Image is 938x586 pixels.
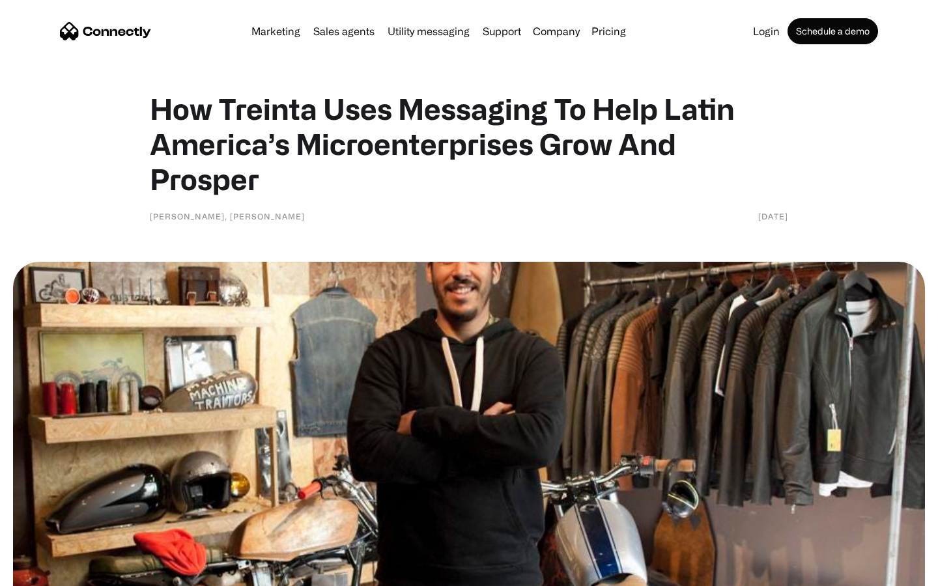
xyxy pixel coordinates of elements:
div: [DATE] [758,210,788,223]
div: [PERSON_NAME], [PERSON_NAME] [150,210,305,223]
a: Login [748,26,785,36]
h1: How Treinta Uses Messaging To Help Latin America’s Microenterprises Grow And Prosper [150,91,788,197]
a: Pricing [586,26,631,36]
a: Utility messaging [382,26,475,36]
a: Sales agents [308,26,380,36]
aside: Language selected: English [13,563,78,581]
a: Schedule a demo [788,18,878,44]
div: Company [533,22,580,40]
div: Company [529,22,584,40]
ul: Language list [26,563,78,581]
a: Marketing [246,26,306,36]
a: home [60,21,151,41]
a: Support [477,26,526,36]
